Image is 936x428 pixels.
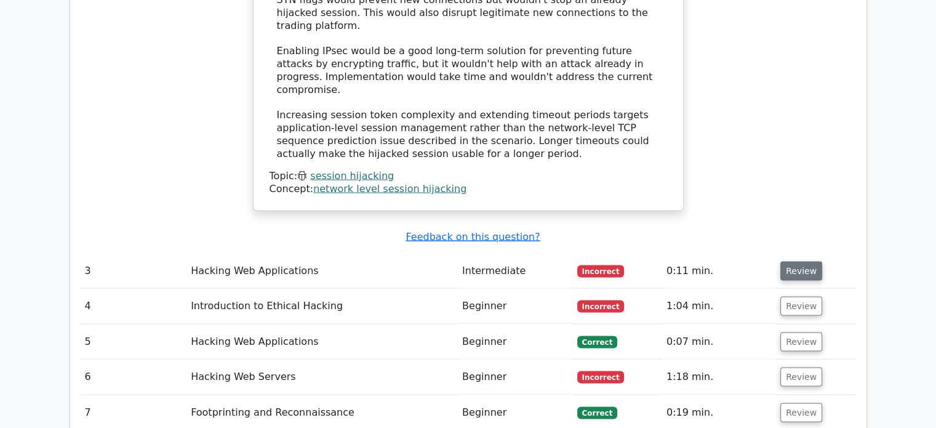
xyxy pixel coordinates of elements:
td: Introduction to Ethical Hacking [186,289,457,324]
td: Hacking Web Applications [186,325,457,360]
button: Review [780,368,822,387]
td: 0:11 min. [662,254,775,289]
span: Incorrect [577,265,625,278]
button: Review [780,262,822,281]
button: Review [780,297,822,316]
span: Incorrect [577,371,625,384]
a: network level session hijacking [313,183,466,195]
span: Incorrect [577,301,625,313]
span: Correct [577,336,617,349]
div: Topic: [270,170,667,183]
a: Feedback on this question? [406,231,540,243]
td: 1:18 min. [662,360,775,395]
td: Beginner [457,360,572,395]
td: 6 [80,360,186,395]
button: Review [780,333,822,352]
button: Review [780,403,822,422]
td: Intermediate [457,254,572,289]
td: Beginner [457,325,572,360]
td: Hacking Web Servers [186,360,457,395]
td: Beginner [457,289,572,324]
td: Hacking Web Applications [186,254,457,289]
div: Concept: [270,183,667,196]
span: Correct [577,407,617,419]
td: 5 [80,325,186,360]
td: 0:07 min. [662,325,775,360]
td: 3 [80,254,186,289]
td: 1:04 min. [662,289,775,324]
td: 4 [80,289,186,324]
a: session hijacking [310,170,394,182]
